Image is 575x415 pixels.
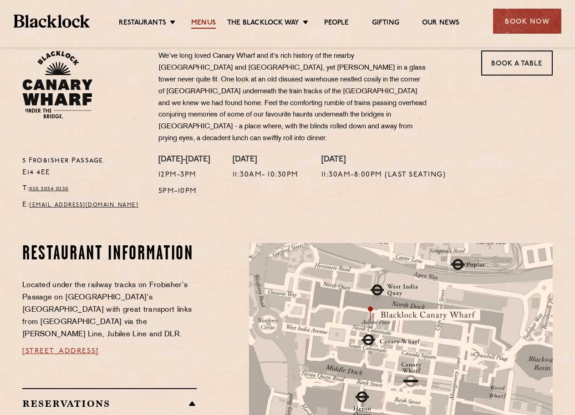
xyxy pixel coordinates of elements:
[22,183,145,195] p: T:
[29,186,69,192] a: 020 3034 0230
[30,202,138,208] a: [EMAIL_ADDRESS][DOMAIN_NAME]
[422,19,460,29] a: Our News
[22,398,197,409] h2: Reservations
[22,155,145,179] p: 5 Frobisher Passage E14 4EE
[119,19,166,29] a: Restaurants
[22,199,145,211] p: E:
[14,15,90,27] img: BL_Textured_Logo-footer-cropped.svg
[22,243,197,266] h2: Restaurant Information
[22,348,99,355] a: [STREET_ADDRESS]
[321,169,446,181] p: 11:30am-8:00pm (Last Seating)
[158,51,427,145] p: We’ve long loved Canary Wharf and it's rich history of the nearby [GEOGRAPHIC_DATA] and [GEOGRAPH...
[324,19,349,29] a: People
[481,51,553,76] a: Book a Table
[233,155,299,165] h4: [DATE]
[158,186,210,197] p: 5pm-10pm
[372,19,399,29] a: Gifting
[233,169,299,181] p: 11:30am- 10:30pm
[22,51,93,119] img: BL_CW_Logo_Website.svg
[158,169,210,181] p: 12pm-3pm
[227,19,299,29] a: The Blacklock Way
[493,9,561,34] div: Book Now
[191,19,216,29] a: Menus
[22,282,192,338] span: Located under the railway tracks on Frobisher’s Passage on [GEOGRAPHIC_DATA]’s [GEOGRAPHIC_DATA] ...
[321,155,446,165] h4: [DATE]
[158,155,210,165] h4: [DATE]-[DATE]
